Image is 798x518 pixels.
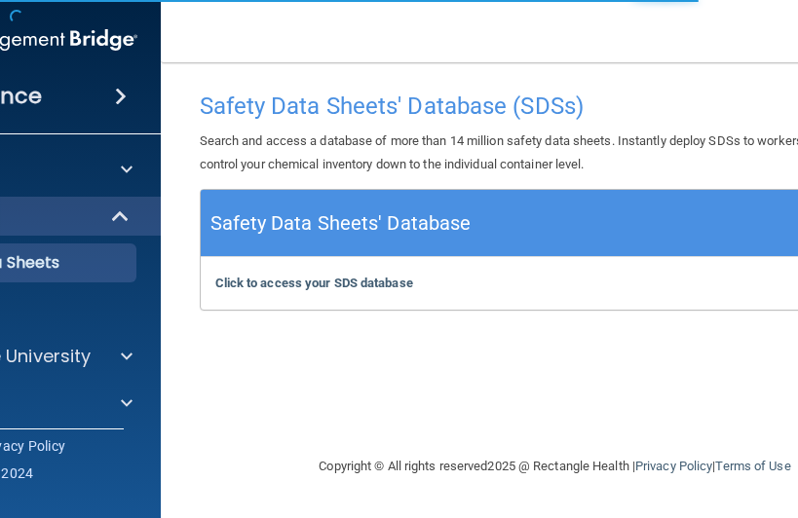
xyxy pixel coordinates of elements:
a: Click to access your SDS database [215,276,413,290]
h5: Safety Data Sheets' Database [210,206,472,240]
a: Terms of Use [715,459,790,473]
a: Privacy Policy [635,459,712,473]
